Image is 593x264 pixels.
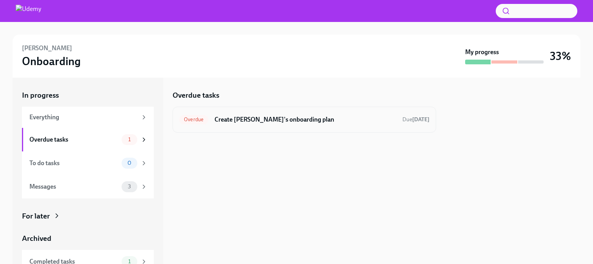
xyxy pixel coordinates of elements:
[22,44,72,53] h6: [PERSON_NAME]
[215,115,396,124] h6: Create [PERSON_NAME]'s onboarding plan
[22,211,50,221] div: For later
[465,48,499,56] strong: My progress
[173,90,219,100] h5: Overdue tasks
[123,160,136,166] span: 0
[22,233,154,244] a: Archived
[22,175,154,198] a: Messages3
[22,151,154,175] a: To do tasks0
[402,116,429,123] span: Due
[16,5,41,17] img: Udemy
[22,54,81,68] h3: Onboarding
[29,135,118,144] div: Overdue tasks
[22,90,154,100] a: In progress
[402,116,429,123] span: August 22nd, 2025 09:00
[123,184,136,189] span: 3
[29,159,118,168] div: To do tasks
[179,113,429,126] a: OverdueCreate [PERSON_NAME]'s onboarding planDue[DATE]
[412,116,429,123] strong: [DATE]
[22,211,154,221] a: For later
[29,113,137,122] div: Everything
[22,128,154,151] a: Overdue tasks1
[550,49,571,63] h3: 33%
[29,182,118,191] div: Messages
[124,137,135,142] span: 1
[179,117,208,122] span: Overdue
[22,107,154,128] a: Everything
